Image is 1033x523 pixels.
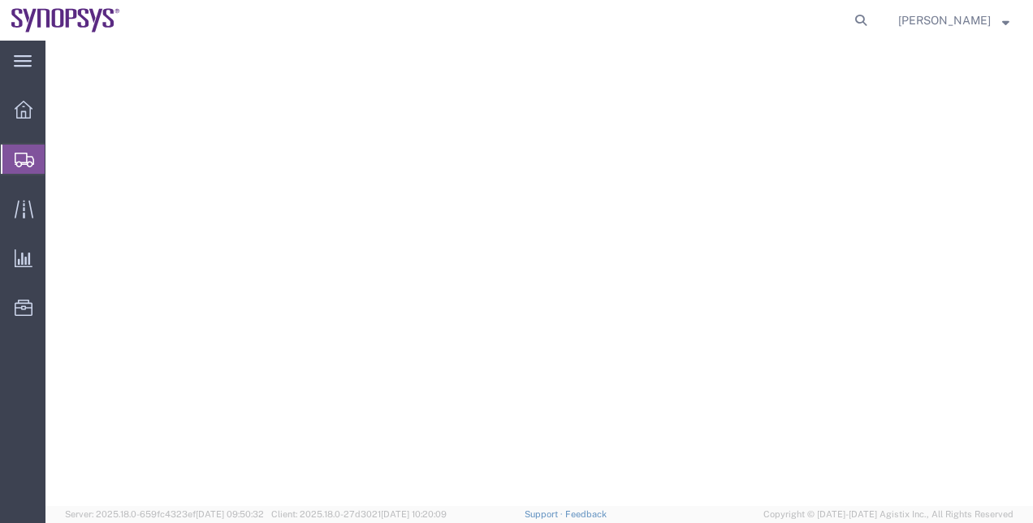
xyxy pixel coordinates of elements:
[65,509,264,519] span: Server: 2025.18.0-659fc4323ef
[763,508,1014,521] span: Copyright © [DATE]-[DATE] Agistix Inc., All Rights Reserved
[525,509,565,519] a: Support
[381,509,447,519] span: [DATE] 10:20:09
[898,11,991,29] span: Rachelle Varela
[565,509,607,519] a: Feedback
[45,41,1033,506] iframe: FS Legacy Container
[11,8,120,32] img: logo
[271,509,447,519] span: Client: 2025.18.0-27d3021
[897,11,1010,30] button: [PERSON_NAME]
[196,509,264,519] span: [DATE] 09:50:32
